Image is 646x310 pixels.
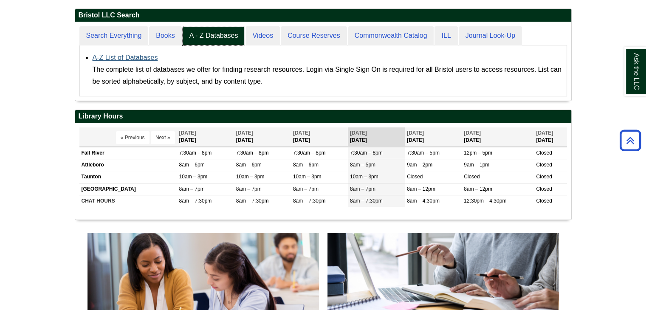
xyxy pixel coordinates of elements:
th: [DATE] [405,127,462,147]
span: 10am – 3pm [179,174,208,180]
span: 10am – 3pm [293,174,322,180]
th: [DATE] [177,127,234,147]
span: 7:30am – 8pm [350,150,383,156]
span: [DATE] [464,130,481,136]
th: [DATE] [234,127,291,147]
span: 8am – 7pm [179,186,205,192]
span: 10am – 3pm [350,174,378,180]
h2: Bristol LLC Search [75,9,571,22]
span: 9am – 1pm [464,162,489,168]
td: Taunton [79,171,177,183]
span: 8am – 7:30pm [293,198,326,204]
span: [DATE] [236,130,253,136]
span: 8am – 7:30pm [179,198,212,204]
span: 7:30am – 8pm [293,150,326,156]
span: 9am – 2pm [407,162,432,168]
th: [DATE] [462,127,534,147]
a: Back to Top [617,135,644,146]
span: 7:30am – 5pm [407,150,440,156]
span: 7:30am – 8pm [179,150,212,156]
span: 8am – 12pm [407,186,435,192]
span: [DATE] [179,130,196,136]
h2: Library Hours [75,110,571,123]
span: Closed [536,198,552,204]
span: 8am – 4:30pm [407,198,440,204]
th: [DATE] [534,127,567,147]
span: 8am – 6pm [179,162,205,168]
a: A-Z List of Databases [93,54,158,61]
span: 8am – 7:30pm [350,198,383,204]
th: [DATE] [348,127,405,147]
td: Attleboro [79,159,177,171]
span: 8am – 7pm [236,186,262,192]
span: 8am – 7pm [293,186,319,192]
td: Fall River [79,147,177,159]
span: 8am – 7:30pm [236,198,269,204]
a: A - Z Databases [183,26,245,45]
td: [GEOGRAPHIC_DATA] [79,183,177,195]
a: Course Reserves [281,26,347,45]
a: Commonwealth Catalog [348,26,434,45]
span: 8am – 6pm [236,162,262,168]
button: Next » [151,131,175,144]
a: Books [149,26,181,45]
span: 7:30am – 8pm [236,150,269,156]
span: [DATE] [293,130,310,136]
th: [DATE] [291,127,348,147]
span: 8am – 7pm [350,186,375,192]
a: Search Everything [79,26,149,45]
button: « Previous [116,131,150,144]
td: CHAT HOURS [79,195,177,207]
span: 10am – 3pm [236,174,265,180]
span: [DATE] [407,130,424,136]
span: Closed [464,174,480,180]
span: 8am – 5pm [350,162,375,168]
span: Closed [536,162,552,168]
span: [DATE] [536,130,553,136]
a: Journal Look-Up [459,26,522,45]
div: The complete list of databases we offer for finding research resources. Login via Single Sign On ... [93,64,562,87]
span: 8am – 12pm [464,186,492,192]
span: [DATE] [350,130,367,136]
span: Closed [536,150,552,156]
span: 8am – 6pm [293,162,319,168]
span: 12:30pm – 4:30pm [464,198,506,204]
a: ILL [434,26,457,45]
span: 12pm – 5pm [464,150,492,156]
span: Closed [407,174,423,180]
span: Closed [536,186,552,192]
a: Videos [245,26,280,45]
span: Closed [536,174,552,180]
